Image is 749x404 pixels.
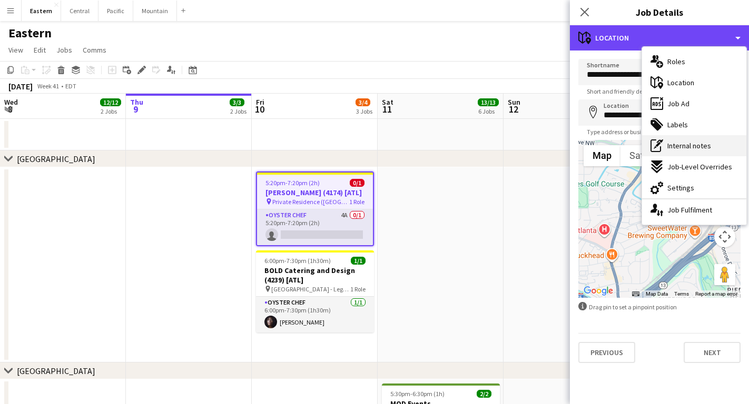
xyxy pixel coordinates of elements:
[8,81,33,92] div: [DATE]
[667,57,685,66] span: Roles
[351,257,366,265] span: 1/1
[129,103,143,115] span: 9
[508,97,520,107] span: Sun
[390,390,445,398] span: 5:30pm-6:30pm (1h)
[356,98,370,106] span: 3/4
[506,103,520,115] span: 12
[477,390,491,398] span: 2/2
[257,209,373,245] app-card-role: Oyster Chef4A0/15:20pm-7:20pm (2h)
[667,141,711,150] span: Internal notes
[133,1,177,21] button: Mountain
[230,107,247,115] div: 2 Jobs
[578,87,674,95] span: Short and friendly description
[35,82,61,90] span: Week 41
[61,1,98,21] button: Central
[130,97,143,107] span: Thu
[254,103,264,115] span: 10
[4,97,18,107] span: Wed
[578,302,741,312] div: Drag pin to set a pinpoint position
[230,98,244,106] span: 3/3
[265,179,320,187] span: 5:20pm-7:20pm (2h)
[83,45,106,55] span: Comms
[356,107,372,115] div: 3 Jobs
[8,45,23,55] span: View
[382,97,393,107] span: Sat
[256,250,374,332] app-job-card: 6:00pm-7:30pm (1h30m)1/1BOLD Catering and Design (4239) [ATL] [GEOGRAPHIC_DATA] - Legacy Lookout ...
[264,257,331,265] span: 6:00pm-7:30pm (1h30m)
[570,5,749,19] h3: Job Details
[256,297,374,332] app-card-role: Oyster Chef1/16:00pm-7:30pm (1h30m)[PERSON_NAME]
[56,45,72,55] span: Jobs
[256,266,374,285] h3: BOLD Catering and Design (4239) [ATL]
[695,291,737,297] a: Report a map error
[78,43,111,57] a: Comms
[101,107,121,115] div: 2 Jobs
[581,284,616,298] img: Google
[380,103,393,115] span: 11
[646,290,668,298] button: Map Data
[256,97,264,107] span: Fri
[570,25,749,50] div: Location
[674,291,689,297] a: Terms (opens in new tab)
[584,145,620,166] button: Show street map
[578,342,635,363] button: Previous
[65,82,76,90] div: EDT
[667,162,732,171] span: Job-Level Overrides
[667,99,689,108] span: Job Ad
[478,107,498,115] div: 6 Jobs
[350,285,366,293] span: 1 Role
[34,45,46,55] span: Edit
[667,78,694,87] span: Location
[256,171,374,246] app-job-card: 5:20pm-7:20pm (2h)0/1[PERSON_NAME] (4174) [ATL] Private Residence ([GEOGRAPHIC_DATA], [GEOGRAPHIC...
[29,43,50,57] a: Edit
[642,199,746,220] div: Job Fulfilment
[632,290,639,298] button: Keyboard shortcuts
[271,285,350,293] span: [GEOGRAPHIC_DATA] - Legacy Lookout ([GEOGRAPHIC_DATA], [GEOGRAPHIC_DATA])
[17,154,95,164] div: [GEOGRAPHIC_DATA]
[684,342,741,363] button: Next
[100,98,121,106] span: 12/12
[22,1,61,21] button: Eastern
[578,128,679,136] span: Type address or business name
[4,43,27,57] a: View
[350,179,364,187] span: 0/1
[272,198,349,206] span: Private Residence ([GEOGRAPHIC_DATA], [GEOGRAPHIC_DATA])
[98,1,133,21] button: Pacific
[714,264,735,285] button: Drag Pegman onto the map to open Street View
[581,284,616,298] a: Open this area in Google Maps (opens a new window)
[667,120,688,129] span: Labels
[349,198,364,206] span: 1 Role
[478,98,499,106] span: 13/13
[8,25,52,41] h1: Eastern
[714,226,735,247] button: Map camera controls
[52,43,76,57] a: Jobs
[667,183,694,193] span: Settings
[3,103,18,115] span: 8
[620,145,673,166] button: Show satellite imagery
[17,366,95,376] div: [GEOGRAPHIC_DATA]
[257,188,373,197] h3: [PERSON_NAME] (4174) [ATL]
